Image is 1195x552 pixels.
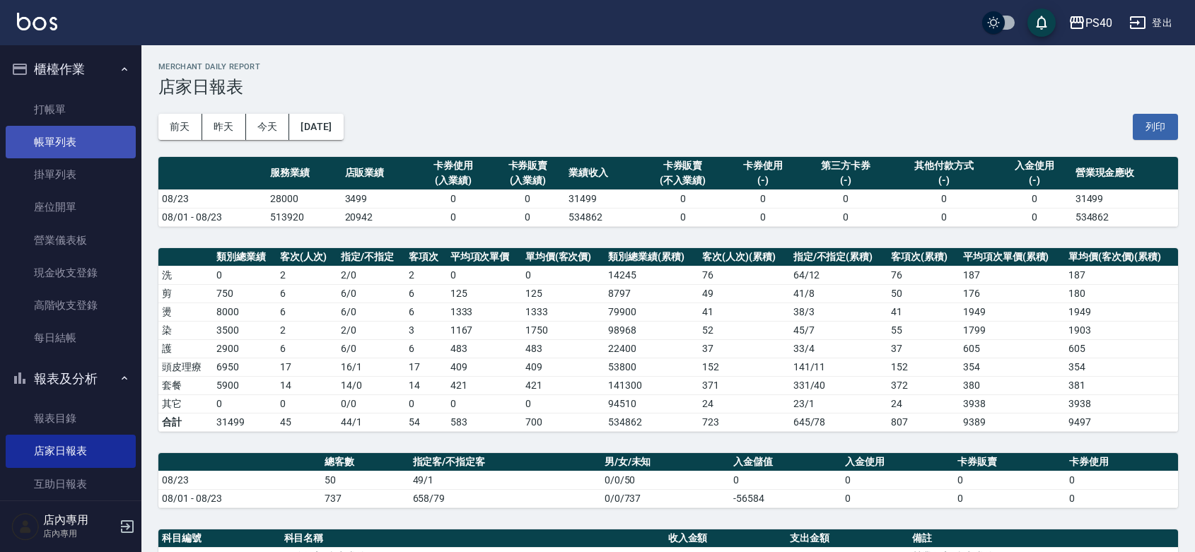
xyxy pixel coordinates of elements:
[960,321,1065,339] td: 1799
[337,394,405,413] td: 0 / 0
[158,394,213,413] td: 其它
[447,376,522,394] td: 421
[158,189,267,208] td: 08/23
[409,471,601,489] td: 49/1
[887,284,960,303] td: 50
[522,284,605,303] td: 125
[405,376,447,394] td: 14
[6,360,136,397] button: 報表及分析
[158,376,213,394] td: 套餐
[997,208,1072,226] td: 0
[954,471,1066,489] td: 0
[276,284,337,303] td: 6
[790,358,888,376] td: 141 / 11
[605,321,699,339] td: 98968
[158,529,281,548] th: 科目編號
[158,248,1178,432] table: a dense table
[954,453,1066,471] th: 卡券販賣
[158,339,213,358] td: 護
[841,471,953,489] td: 0
[887,303,960,321] td: 41
[1065,266,1178,284] td: 187
[405,394,447,413] td: 0
[158,303,213,321] td: 燙
[1065,394,1178,413] td: 3938
[1066,453,1178,471] th: 卡券使用
[416,189,491,208] td: 0
[601,453,730,471] th: 男/女/未知
[730,471,841,489] td: 0
[213,321,276,339] td: 3500
[321,471,409,489] td: 50
[6,51,136,88] button: 櫃檯作業
[267,157,342,190] th: 服務業績
[887,358,960,376] td: 152
[887,321,960,339] td: 55
[447,284,522,303] td: 125
[1065,321,1178,339] td: 1903
[1133,114,1178,140] button: 列印
[605,413,699,431] td: 534862
[1065,376,1178,394] td: 381
[1065,339,1178,358] td: 605
[522,394,605,413] td: 0
[11,512,40,541] img: Person
[276,376,337,394] td: 14
[522,339,605,358] td: 483
[665,529,787,548] th: 收入金額
[447,413,522,431] td: 583
[409,453,601,471] th: 指定客/不指定客
[405,321,447,339] td: 3
[790,376,888,394] td: 331 / 40
[6,158,136,191] a: 掛單列表
[960,394,1065,413] td: 3938
[565,189,640,208] td: 31499
[342,208,416,226] td: 20942
[954,489,1066,507] td: 0
[158,489,321,507] td: 08/01 - 08/23
[419,158,487,173] div: 卡券使用
[960,284,1065,303] td: 176
[1072,157,1178,190] th: 營業現金應收
[6,191,136,223] a: 座位開單
[494,173,562,188] div: (入業績)
[730,489,841,507] td: -56584
[43,527,115,540] p: 店內專用
[447,321,522,339] td: 1167
[491,208,566,226] td: 0
[337,266,405,284] td: 2 / 0
[699,376,790,394] td: 371
[960,358,1065,376] td: 354
[643,173,722,188] div: (不入業績)
[1072,208,1178,226] td: 534862
[276,248,337,266] th: 客次(人次)
[276,321,337,339] td: 2
[640,208,725,226] td: 0
[841,489,953,507] td: 0
[419,173,487,188] div: (入業績)
[337,339,405,358] td: 6 / 0
[213,266,276,284] td: 0
[447,303,522,321] td: 1333
[267,208,342,226] td: 513920
[416,208,491,226] td: 0
[1027,8,1056,37] button: save
[405,266,447,284] td: 2
[605,284,699,303] td: 8797
[405,248,447,266] th: 客項次
[213,303,276,321] td: 8000
[643,158,722,173] div: 卡券販賣
[887,376,960,394] td: 372
[158,114,202,140] button: 前天
[491,189,566,208] td: 0
[522,376,605,394] td: 421
[786,529,909,548] th: 支出金額
[213,394,276,413] td: 0
[729,173,797,188] div: (-)
[281,529,665,548] th: 科目名稱
[405,413,447,431] td: 54
[158,157,1178,227] table: a dense table
[276,413,337,431] td: 45
[276,339,337,358] td: 6
[337,284,405,303] td: 6 / 0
